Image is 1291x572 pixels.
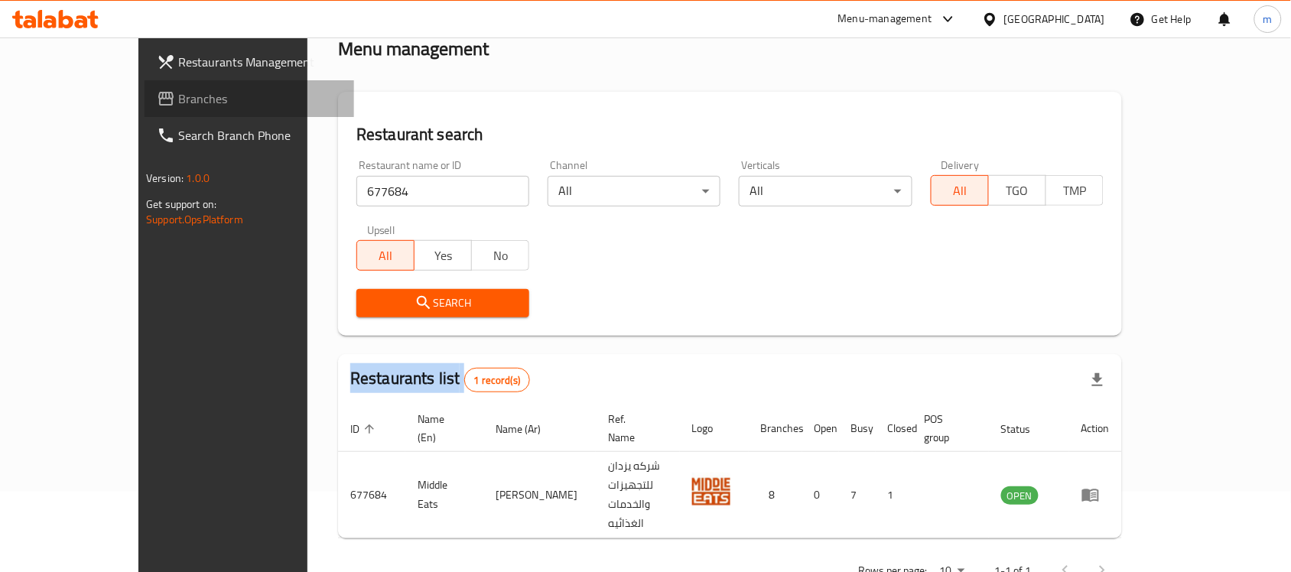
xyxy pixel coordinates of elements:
span: m [1263,11,1273,28]
div: Menu [1081,486,1110,504]
span: Search [369,294,517,313]
span: Restaurants Management [178,53,342,71]
span: All [938,180,983,202]
td: 1 [876,452,912,538]
label: Delivery [941,160,980,171]
span: Search Branch Phone [178,126,342,145]
span: POS group [925,410,971,447]
button: TGO [988,175,1046,206]
span: No [478,245,523,267]
div: All [739,176,912,206]
label: Upsell [367,225,395,236]
button: All [931,175,989,206]
span: Status [1001,420,1051,438]
h2: Restaurants list [350,367,530,392]
td: Middle Eats [405,452,483,538]
button: Search [356,289,529,317]
span: Name (Ar) [496,420,561,438]
span: All [363,245,408,267]
div: Export file [1079,362,1116,398]
h2: Menu management [338,37,489,61]
span: ID [350,420,379,438]
span: Version: [146,168,184,188]
div: [GEOGRAPHIC_DATA] [1004,11,1105,28]
th: Branches [749,405,802,452]
th: Action [1069,405,1122,452]
a: Restaurants Management [145,44,354,80]
td: [PERSON_NAME] [483,452,596,538]
span: Yes [421,245,466,267]
span: 1 record(s) [465,373,530,388]
table: enhanced table [338,405,1122,538]
td: 0 [802,452,839,538]
td: 677684 [338,452,405,538]
span: OPEN [1001,487,1039,505]
img: Middle Eats [692,473,730,511]
button: TMP [1045,175,1104,206]
span: TMP [1052,180,1098,202]
a: Branches [145,80,354,117]
div: OPEN [1001,486,1039,505]
a: Search Branch Phone [145,117,354,154]
h2: Restaurant search [356,123,1104,146]
div: All [548,176,720,206]
a: Support.OpsPlatform [146,210,243,229]
input: Search for restaurant name or ID.. [356,176,529,206]
span: Ref. Name [608,410,661,447]
span: 1.0.0 [186,168,210,188]
span: Name (En) [418,410,465,447]
span: TGO [995,180,1040,202]
div: Menu-management [838,10,932,28]
span: Get support on: [146,194,216,214]
th: Logo [680,405,749,452]
button: No [471,240,529,271]
td: 7 [839,452,876,538]
td: شركه يزدان للتجهيزات والخدمات الغذائيه [596,452,679,538]
td: 8 [749,452,802,538]
th: Open [802,405,839,452]
span: Branches [178,89,342,108]
button: All [356,240,415,271]
button: Yes [414,240,472,271]
th: Closed [876,405,912,452]
th: Busy [839,405,876,452]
